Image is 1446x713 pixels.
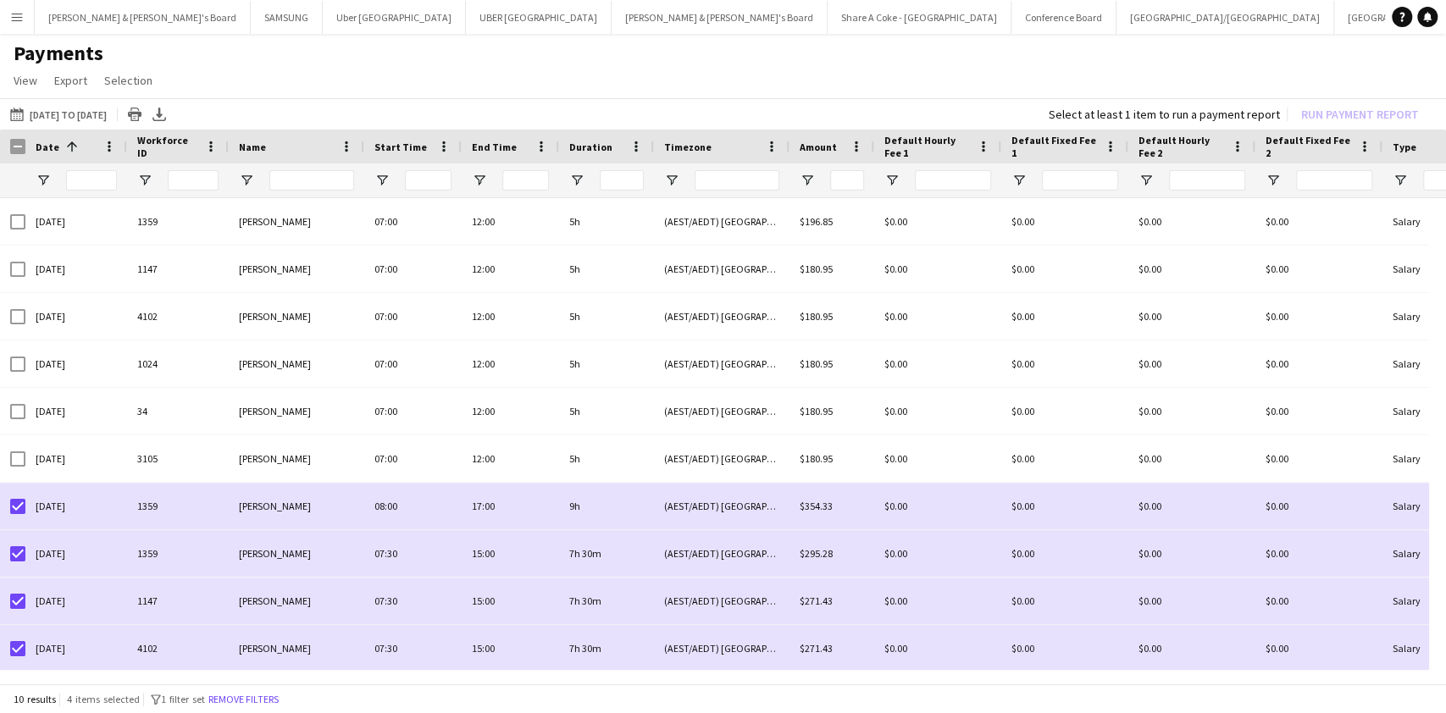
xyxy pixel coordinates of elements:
div: $0.00 [1255,530,1382,577]
div: [DATE] [25,198,127,245]
button: Open Filter Menu [374,173,390,188]
div: [DATE] [25,246,127,292]
span: End Time [472,141,517,153]
span: Workforce ID [137,134,198,159]
div: 7h 30m [559,530,654,577]
span: $354.33 [800,500,833,512]
div: 5h [559,198,654,245]
span: [PERSON_NAME] [239,500,311,512]
div: 5h [559,435,654,482]
div: 1359 [127,483,229,529]
span: Selection [104,73,152,88]
button: Conference Board [1011,1,1116,34]
button: Open Filter Menu [472,173,487,188]
div: 12:00 [462,435,559,482]
button: Open Filter Menu [36,173,51,188]
span: [PERSON_NAME] [239,594,311,607]
div: 17:00 [462,483,559,529]
div: 12:00 [462,293,559,340]
div: 5h [559,293,654,340]
span: Start Time [374,141,427,153]
button: SAMSUNG [251,1,323,34]
span: Type [1393,141,1416,153]
div: $0.00 [1001,578,1128,624]
input: Default Hourly Fee 2 Filter Input [1169,170,1245,191]
span: $271.43 [800,642,833,655]
div: 15:00 [462,625,559,672]
div: 07:30 [364,530,462,577]
div: $0.00 [1128,625,1255,672]
div: (AEST/AEDT) [GEOGRAPHIC_DATA] [654,246,789,292]
div: $0.00 [874,388,1001,434]
div: 1147 [127,578,229,624]
div: $0.00 [1128,293,1255,340]
span: [PERSON_NAME] [239,452,311,465]
div: (AEST/AEDT) [GEOGRAPHIC_DATA] [654,340,789,387]
div: $0.00 [1255,246,1382,292]
span: [PERSON_NAME] [239,642,311,655]
div: $0.00 [1128,388,1255,434]
div: $0.00 [874,198,1001,245]
div: 07:00 [364,435,462,482]
div: 34 [127,388,229,434]
button: Open Filter Menu [1139,173,1154,188]
div: $0.00 [1001,483,1128,529]
span: [PERSON_NAME] [239,357,311,370]
div: $0.00 [1255,198,1382,245]
app-action-btn: Print [125,104,145,124]
a: Export [47,69,94,91]
button: Open Filter Menu [1011,173,1027,188]
button: Share A Coke - [GEOGRAPHIC_DATA] [828,1,1011,34]
div: 7h 30m [559,625,654,672]
span: [PERSON_NAME] [239,263,311,275]
div: $0.00 [874,435,1001,482]
div: $0.00 [1128,246,1255,292]
a: Selection [97,69,159,91]
div: 12:00 [462,198,559,245]
div: 4102 [127,293,229,340]
div: [DATE] [25,388,127,434]
div: 1359 [127,530,229,577]
div: $0.00 [1001,530,1128,577]
button: Open Filter Menu [137,173,152,188]
span: Timezone [664,141,712,153]
div: $0.00 [1001,198,1128,245]
span: Default Hourly Fee 1 [884,134,971,159]
input: Start Time Filter Input [405,170,452,191]
button: [PERSON_NAME] & [PERSON_NAME]'s Board [35,1,251,34]
div: [DATE] [25,293,127,340]
span: Amount [800,141,837,153]
div: $0.00 [1001,625,1128,672]
div: 5h [559,388,654,434]
div: $0.00 [1001,293,1128,340]
button: Open Filter Menu [1266,173,1281,188]
div: $0.00 [874,625,1001,672]
div: [DATE] [25,340,127,387]
div: 1359 [127,198,229,245]
div: 12:00 [462,340,559,387]
div: $0.00 [1255,388,1382,434]
div: (AEST/AEDT) [GEOGRAPHIC_DATA] [654,483,789,529]
input: Default Hourly Fee 1 Filter Input [915,170,991,191]
span: $295.28 [800,547,833,560]
button: Open Filter Menu [800,173,815,188]
div: [DATE] [25,483,127,529]
div: 12:00 [462,246,559,292]
div: $0.00 [1128,198,1255,245]
div: (AEST/AEDT) [GEOGRAPHIC_DATA] [654,625,789,672]
div: $0.00 [874,293,1001,340]
div: 1024 [127,340,229,387]
div: $0.00 [1255,578,1382,624]
div: $0.00 [874,578,1001,624]
div: (AEST/AEDT) [GEOGRAPHIC_DATA] [654,578,789,624]
div: Select at least 1 item to run a payment report [1049,107,1280,122]
div: 07:00 [364,293,462,340]
div: [DATE] [25,530,127,577]
div: 07:30 [364,578,462,624]
div: $0.00 [1128,530,1255,577]
span: $196.85 [800,215,833,228]
input: Workforce ID Filter Input [168,170,219,191]
div: $0.00 [874,340,1001,387]
a: View [7,69,44,91]
span: Default Hourly Fee 2 [1139,134,1225,159]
